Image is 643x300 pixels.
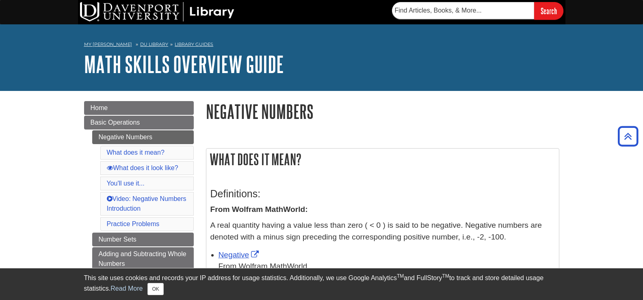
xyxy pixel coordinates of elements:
[84,52,284,77] a: Math Skills Overview Guide
[110,285,143,292] a: Read More
[206,149,559,170] h2: What does it mean?
[392,2,563,19] form: Searches DU Library's articles, books, and more
[84,273,559,295] div: This site uses cookies and records your IP address for usage statistics. Additionally, we use Goo...
[210,220,555,243] p: A real quantity having a value less than zero ( < 0 ) is said to be negative. Negative numbers ar...
[397,273,404,279] sup: TM
[107,180,145,187] a: You'll use it...
[91,104,108,111] span: Home
[92,233,194,246] a: Number Sets
[92,247,194,271] a: Adding and Subtracting Whole Numbers
[140,41,168,47] a: DU Library
[84,101,194,115] a: Home
[107,220,160,227] a: Practice Problems
[84,39,559,52] nav: breadcrumb
[219,261,555,272] div: From Wolfram MathWorld
[175,41,213,47] a: Library Guides
[84,41,132,48] a: My [PERSON_NAME]
[534,2,563,19] input: Search
[107,149,165,156] a: What does it mean?
[442,273,449,279] sup: TM
[615,131,641,142] a: Back to Top
[210,188,555,200] h3: Definitions:
[147,283,163,295] button: Close
[392,2,534,19] input: Find Articles, Books, & More...
[107,195,186,212] a: Video: Negative Numbers Introduction
[92,130,194,144] a: Negative Numbers
[80,2,234,22] img: DU Library
[206,101,559,122] h1: Negative Numbers
[107,164,178,171] a: What does it look like?
[219,250,261,259] a: Link opens in new window
[84,116,194,129] a: Basic Operations
[91,119,140,126] span: Basic Operations
[210,205,308,214] strong: From Wolfram MathWorld:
